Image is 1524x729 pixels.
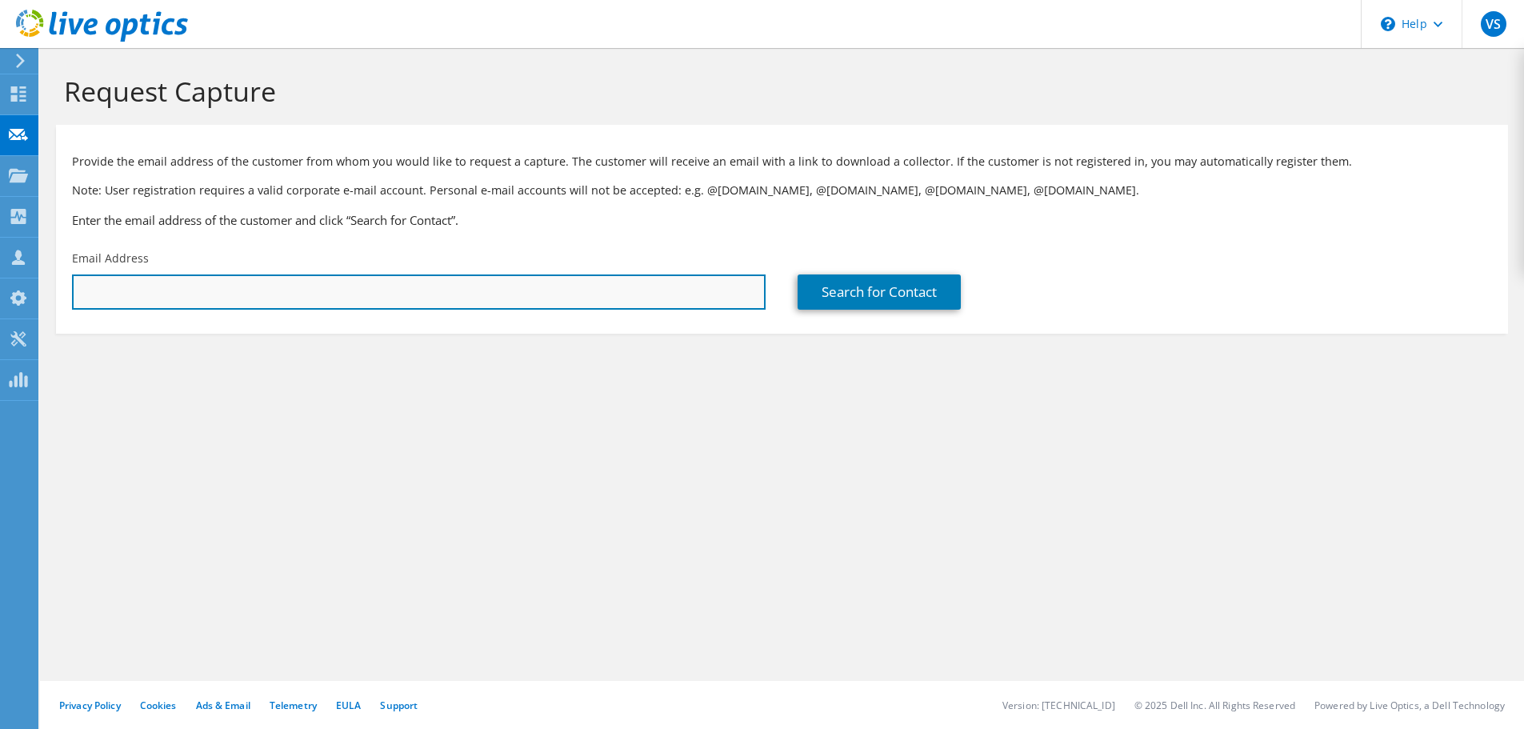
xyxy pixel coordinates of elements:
h1: Request Capture [64,74,1492,108]
a: Search for Contact [798,274,961,310]
h3: Enter the email address of the customer and click “Search for Contact”. [72,211,1492,229]
a: Cookies [140,699,177,712]
a: Privacy Policy [59,699,121,712]
a: Ads & Email [196,699,250,712]
p: Provide the email address of the customer from whom you would like to request a capture. The cust... [72,153,1492,170]
li: Powered by Live Optics, a Dell Technology [1314,699,1505,712]
p: Note: User registration requires a valid corporate e-mail account. Personal e-mail accounts will ... [72,182,1492,199]
a: Telemetry [270,699,317,712]
a: EULA [336,699,361,712]
label: Email Address [72,250,149,266]
li: Version: [TECHNICAL_ID] [1002,699,1115,712]
svg: \n [1381,17,1395,31]
span: VS [1481,11,1506,37]
li: © 2025 Dell Inc. All Rights Reserved [1134,699,1295,712]
a: Support [380,699,418,712]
